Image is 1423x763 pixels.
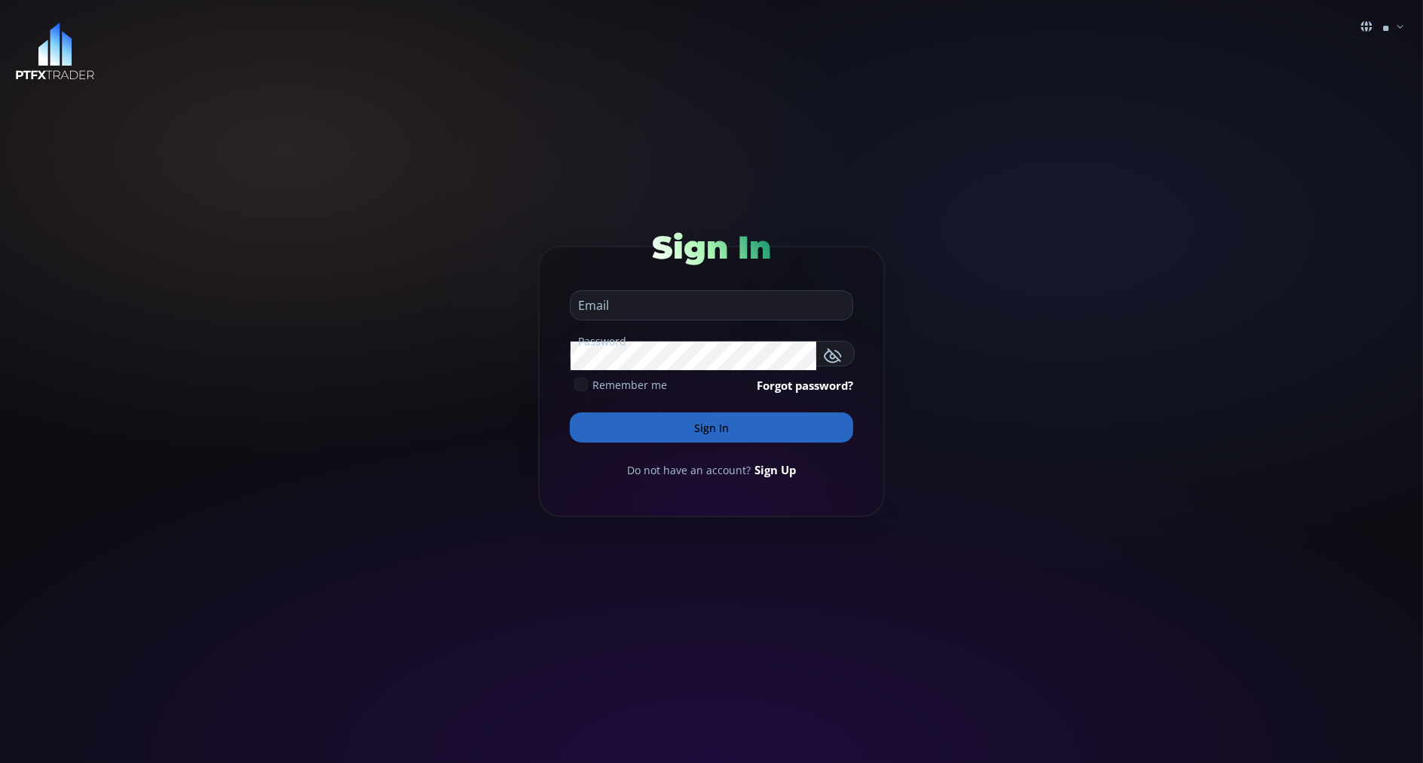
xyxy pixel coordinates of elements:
[652,228,771,267] span: Sign In
[570,412,853,443] button: Sign In
[592,377,667,393] span: Remember me
[757,377,853,394] a: Forgot password?
[754,461,796,478] a: Sign Up
[570,461,853,478] div: Do not have an account?
[15,23,95,81] img: LOGO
